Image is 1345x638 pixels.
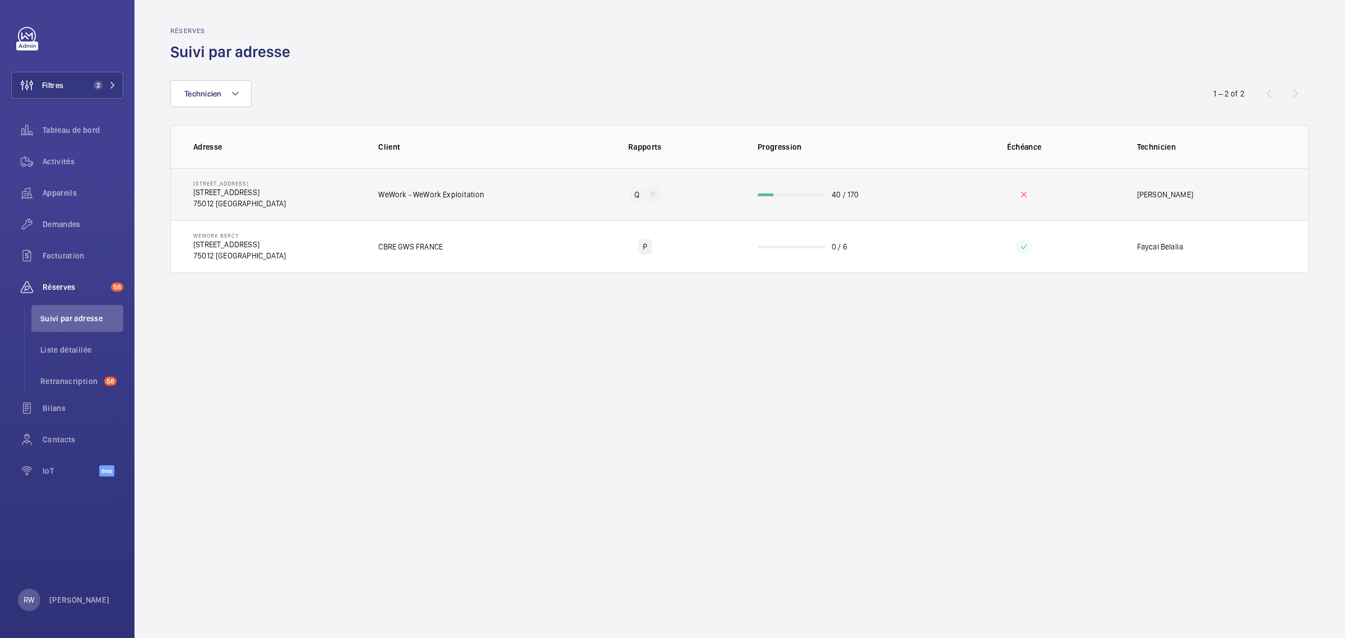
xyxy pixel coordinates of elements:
span: Filtres [42,80,63,91]
span: Liste détaillée [40,344,123,355]
span: Appareils [43,187,123,198]
div: P [638,239,652,255]
p: [PERSON_NAME] [1137,189,1193,200]
p: Faycal Belalia [1137,241,1184,252]
p: RW [24,594,34,605]
p: [STREET_ADDRESS] [193,180,286,187]
p: CBRE GWS FRANCE [378,241,443,252]
p: Progression [758,141,929,152]
p: Échéance [937,141,1111,152]
span: Tableau de bord [43,124,123,136]
p: [PERSON_NAME] [49,594,110,605]
p: 75012 [GEOGRAPHIC_DATA] [193,198,286,209]
span: Demandes [43,219,123,230]
span: Activités [43,156,123,167]
button: Technicien [170,80,252,107]
p: 75012 [GEOGRAPHIC_DATA] [193,250,286,261]
span: Suivi par adresse [40,313,123,324]
button: Filtres2 [11,72,123,99]
p: WeWork - WeWork Exploitation [378,189,484,200]
span: Beta [99,465,114,477]
span: Réserves [43,281,106,293]
div: 1 – 2 of 2 [1213,88,1245,99]
div: P [646,187,660,202]
p: 0 / 6 [832,241,847,252]
span: Contacts [43,434,123,445]
p: [STREET_ADDRESS] [193,239,286,250]
span: Bilans [43,403,123,414]
span: Retranscription [40,376,100,387]
p: Rapports [558,141,732,152]
h1: Suivi par adresse [170,41,297,62]
span: 58 [111,283,123,292]
span: IoT [43,465,99,477]
p: [STREET_ADDRESS] [193,187,286,198]
p: WeWork Bercy [193,232,286,239]
span: 58 [104,377,117,386]
p: Client [378,141,550,152]
span: 2 [94,81,103,90]
span: Technicien [184,89,222,98]
p: Technicien [1137,141,1286,152]
h2: Réserves [170,27,297,35]
p: Adresse [193,141,360,152]
div: Q [630,187,644,202]
span: Facturation [43,250,123,261]
p: 40 / 170 [832,189,859,200]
